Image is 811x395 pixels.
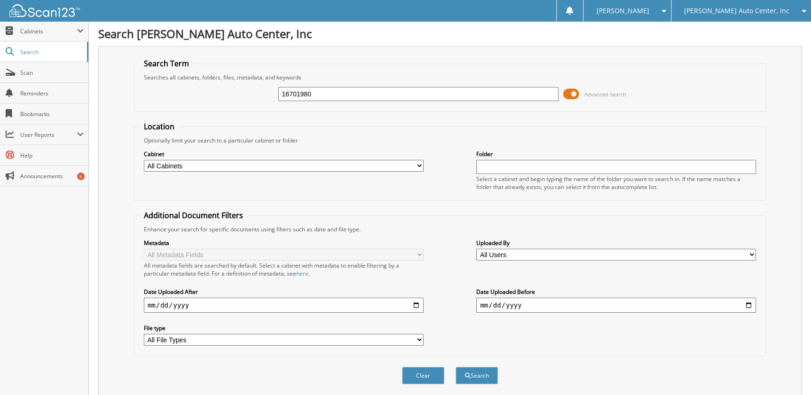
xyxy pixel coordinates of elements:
[476,175,756,191] div: Select a cabinet and begin typing the name of the folder you want to search in. If the name match...
[139,225,761,233] div: Enhance your search for specific documents using filters such as date and file type.
[402,367,444,384] button: Clear
[9,4,80,17] img: scan123-logo-white.svg
[144,288,424,296] label: Date Uploaded After
[20,131,77,139] span: User Reports
[20,27,77,35] span: Cabinets
[684,8,789,14] span: [PERSON_NAME] Auto Center, Inc
[296,269,308,277] a: here
[476,239,756,247] label: Uploaded By
[144,239,424,247] label: Metadata
[139,73,761,81] div: Searches all cabinets, folders, files, metadata, and keywords
[144,261,424,277] div: All metadata fields are searched by default. Select a cabinet with metadata to enable filtering b...
[20,48,82,56] span: Search
[139,58,194,69] legend: Search Term
[20,172,84,180] span: Announcements
[596,8,649,14] span: [PERSON_NAME]
[20,110,84,118] span: Bookmarks
[144,324,424,332] label: File type
[476,288,756,296] label: Date Uploaded Before
[144,298,424,313] input: start
[20,69,84,77] span: Scan
[139,136,761,144] div: Optionally limit your search to a particular cabinet or folder
[476,150,756,158] label: Folder
[77,173,85,180] div: 6
[98,26,802,41] h1: Search [PERSON_NAME] Auto Center, Inc
[476,298,756,313] input: end
[20,89,84,97] span: Reminders
[456,367,498,384] button: Search
[139,121,179,132] legend: Location
[139,210,248,221] legend: Additional Document Filters
[20,151,84,159] span: Help
[584,91,626,98] span: Advanced Search
[144,150,424,158] label: Cabinet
